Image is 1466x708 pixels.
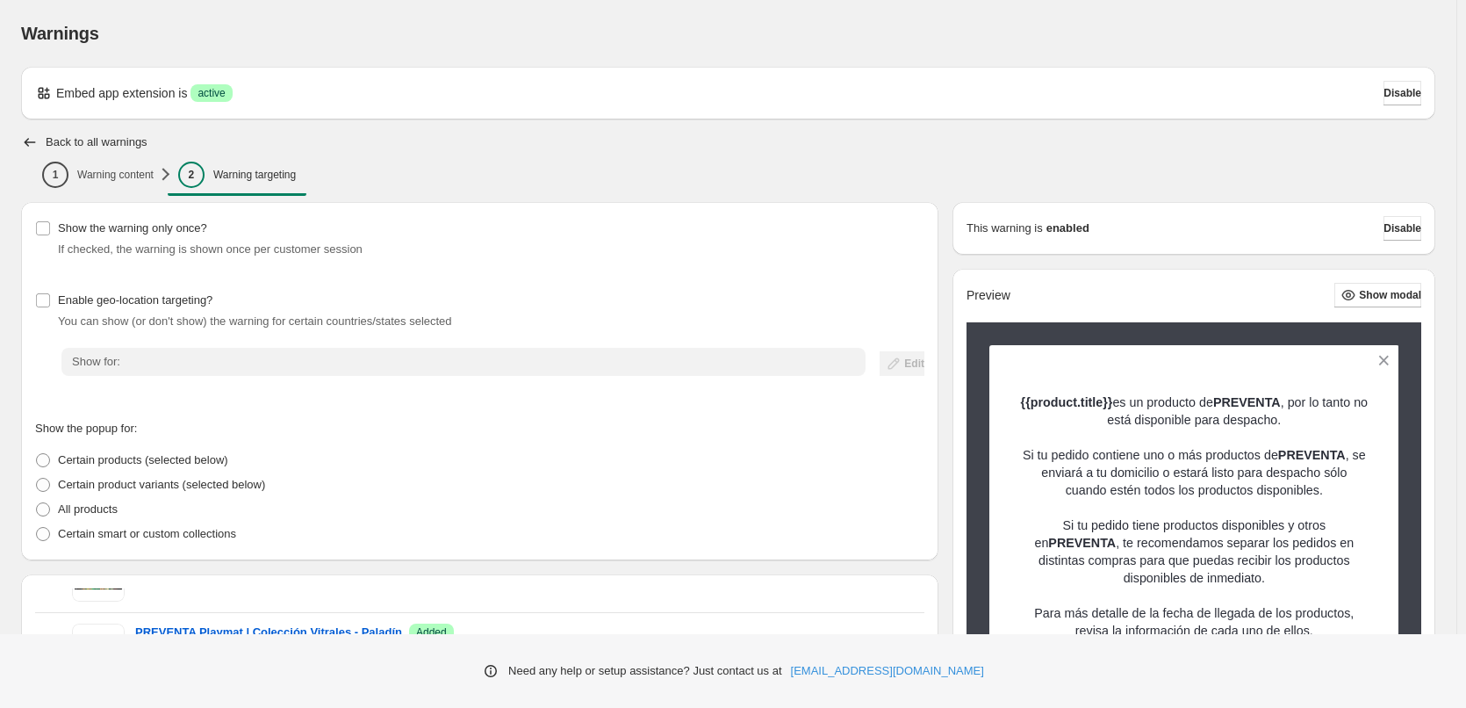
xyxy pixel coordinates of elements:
strong: {{product.title}} [1021,395,1113,409]
h2: Back to all warnings [46,135,147,149]
a: PREVENTA Playmat | Colección Vitrales - Paladín [135,624,402,641]
span: Added [416,625,447,639]
p: This warning is [967,220,1043,237]
p: es un producto de , por lo tanto no está disponible para despacho. Si tu pedido contiene uno o má... [1020,394,1369,692]
span: Enable geo-location targeting? [58,293,212,307]
span: Certain product variants (selected below) [58,478,265,491]
h2: Preview [967,288,1010,303]
p: Warning targeting [213,168,296,182]
button: Disable [1383,216,1421,241]
strong: PREVENTA [1213,395,1281,409]
span: You can show (or don't show) the warning for certain countries/states selected [58,314,452,328]
strong: enabled [1046,220,1089,237]
span: Disable [1383,221,1421,235]
span: If checked, the warning is shown once per customer session [58,242,363,256]
a: [EMAIL_ADDRESS][DOMAIN_NAME] [791,662,984,680]
span: Show the warning only once? [58,221,207,235]
p: Embed app extension is [56,84,187,102]
button: Disable [1383,81,1421,105]
span: active [198,86,225,100]
strong: PREVENTA [1278,448,1346,462]
p: Warning content [77,168,154,182]
span: Certain products (selected below) [58,453,228,466]
strong: PREVENTA [1048,536,1116,550]
p: All products [58,501,118,518]
span: Disable [1383,86,1421,100]
span: Show the popup for: [35,422,137,435]
span: Show modal [1359,288,1421,302]
span: Show for: [72,355,120,368]
span: Warnings [21,24,99,43]
div: 1 [42,162,68,188]
button: Show modal [1334,283,1421,307]
div: 2 [178,162,205,188]
p: Certain smart or custom collections [58,525,236,543]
